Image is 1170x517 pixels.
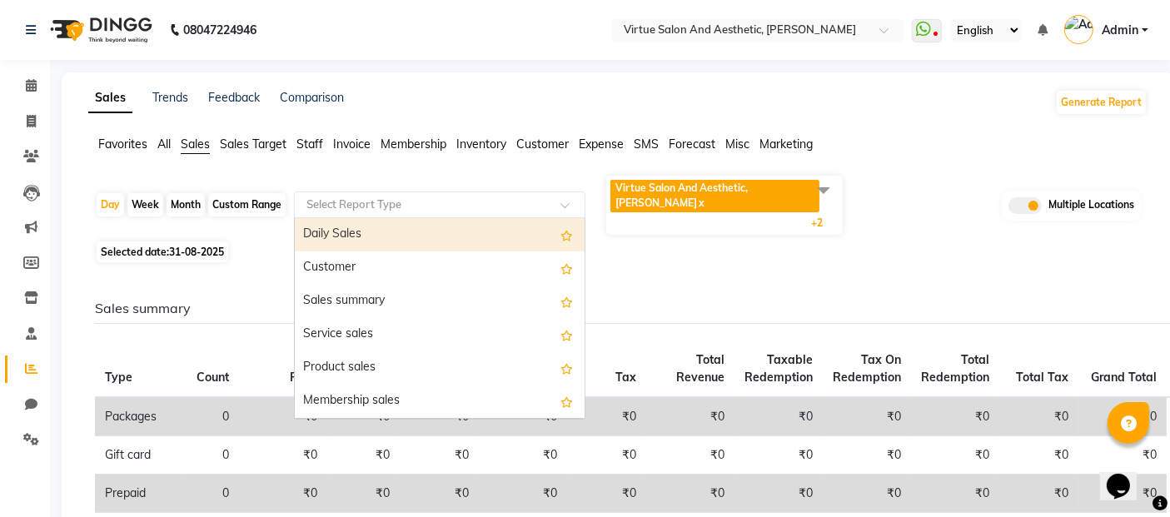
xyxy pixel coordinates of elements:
[327,436,400,475] td: ₹0
[42,7,157,53] img: logo
[187,475,239,513] td: 0
[88,83,132,113] a: Sales
[479,475,567,513] td: ₹0
[95,301,1134,316] h6: Sales summary
[208,193,286,216] div: Custom Range
[823,397,911,436] td: ₹0
[560,258,573,278] span: Add this report to Favorites List
[823,436,911,475] td: ₹0
[187,436,239,475] td: 0
[381,137,446,152] span: Membership
[1078,475,1167,513] td: ₹0
[911,397,999,436] td: ₹0
[187,397,239,436] td: 0
[295,251,585,285] div: Customer
[615,181,748,209] span: Virtue Salon And Aesthetic, [PERSON_NAME]
[1048,197,1134,214] span: Multiple Locations
[295,351,585,385] div: Product sales
[911,475,999,513] td: ₹0
[1100,450,1153,500] iframe: chat widget
[183,7,256,53] b: 08047224946
[294,217,585,419] ng-dropdown-panel: Options list
[105,370,132,385] span: Type
[239,436,327,475] td: ₹0
[208,90,260,105] a: Feedback
[239,397,327,436] td: ₹0
[560,358,573,378] span: Add this report to Favorites List
[634,137,659,152] span: SMS
[759,137,813,152] span: Marketing
[400,436,479,475] td: ₹0
[560,325,573,345] span: Add this report to Favorites List
[280,90,344,105] a: Comparison
[295,285,585,318] div: Sales summary
[197,370,229,385] span: Count
[1057,91,1146,114] button: Generate Report
[646,436,734,475] td: ₹0
[615,370,636,385] span: Tax
[95,475,187,513] td: Prepaid
[98,137,147,152] span: Favorites
[744,352,813,385] span: Taxable Redemption
[167,193,205,216] div: Month
[95,436,187,475] td: Gift card
[296,137,323,152] span: Staff
[999,475,1078,513] td: ₹0
[734,436,823,475] td: ₹0
[295,318,585,351] div: Service sales
[734,475,823,513] td: ₹0
[1078,436,1167,475] td: ₹0
[560,391,573,411] span: Add this report to Favorites List
[646,397,734,436] td: ₹0
[1064,15,1093,44] img: Admin
[479,436,567,475] td: ₹0
[676,352,724,385] span: Total Revenue
[181,137,210,152] span: Sales
[169,246,224,258] span: 31-08-2025
[97,241,228,262] span: Selected date:
[400,475,479,513] td: ₹0
[823,475,911,513] td: ₹0
[152,90,188,105] a: Trends
[127,193,163,216] div: Week
[646,475,734,513] td: ₹0
[1016,370,1068,385] span: Total Tax
[1102,22,1138,39] span: Admin
[560,225,573,245] span: Add this report to Favorites List
[516,137,569,152] span: Customer
[157,137,171,152] span: All
[1091,370,1157,385] span: Grand Total
[567,397,646,436] td: ₹0
[669,137,715,152] span: Forecast
[567,475,646,513] td: ₹0
[97,193,124,216] div: Day
[220,137,286,152] span: Sales Target
[295,385,585,418] div: Membership sales
[697,196,704,209] a: x
[811,216,835,229] span: +2
[725,137,749,152] span: Misc
[456,137,506,152] span: Inventory
[290,370,317,385] span: Price
[999,436,1078,475] td: ₹0
[734,397,823,436] td: ₹0
[333,137,371,152] span: Invoice
[1078,397,1167,436] td: ₹0
[95,397,187,436] td: Packages
[999,397,1078,436] td: ₹0
[239,475,327,513] td: ₹0
[911,436,999,475] td: ₹0
[327,475,400,513] td: ₹0
[295,218,585,251] div: Daily Sales
[560,291,573,311] span: Add this report to Favorites List
[833,352,901,385] span: Tax On Redemption
[579,137,624,152] span: Expense
[567,436,646,475] td: ₹0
